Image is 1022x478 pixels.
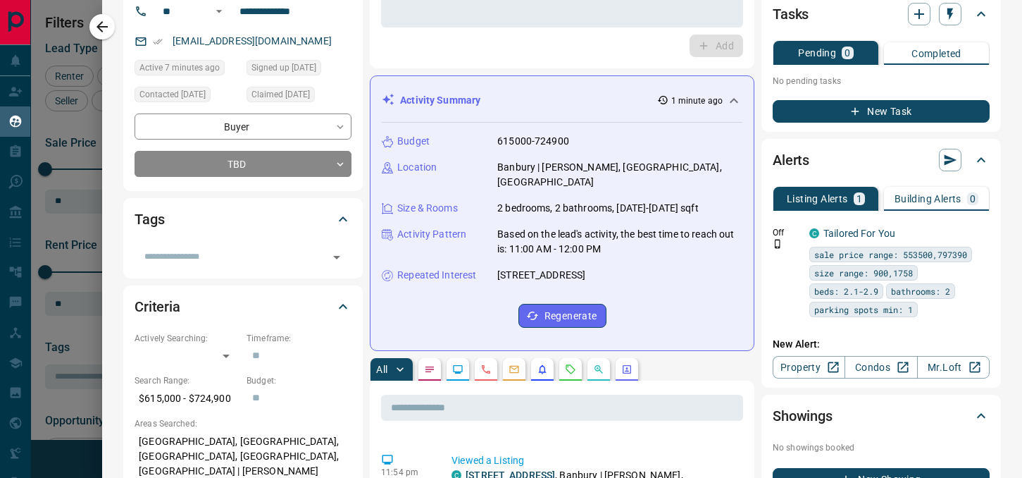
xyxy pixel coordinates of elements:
p: Size & Rooms [397,201,458,216]
p: $615,000 - $724,900 [135,387,239,410]
h2: Criteria [135,295,180,318]
svg: Requests [565,364,576,375]
p: Activity Pattern [397,227,466,242]
span: Active 7 minutes ago [139,61,220,75]
button: New Task [773,100,990,123]
p: Budget: [247,374,351,387]
p: All [376,364,387,374]
p: Areas Searched: [135,417,351,430]
a: [EMAIL_ADDRESS][DOMAIN_NAME] [173,35,332,47]
a: Tailored For You [823,228,895,239]
p: Repeated Interest [397,268,476,283]
p: 0 [845,48,850,58]
p: 1 [856,194,862,204]
h2: Tasks [773,3,809,25]
span: parking spots min: 1 [814,302,913,317]
p: Building Alerts [895,194,961,204]
p: New Alert: [773,337,990,352]
a: Mr.Loft [917,356,990,379]
button: Open [211,3,228,20]
div: Activity Summary1 minute ago [382,87,742,114]
p: 11:54 pm [381,467,430,477]
p: [STREET_ADDRESS] [497,268,585,283]
p: Completed [911,49,961,59]
p: No showings booked [773,441,990,454]
h2: Alerts [773,149,809,171]
svg: Lead Browsing Activity [452,364,463,375]
span: size range: 900,1758 [814,266,913,280]
p: Activity Summary [400,93,480,108]
h2: Tags [135,208,164,231]
svg: Agent Actions [621,364,632,375]
p: 2 bedrooms, 2 bathrooms, [DATE]-[DATE] sqft [497,201,699,216]
p: Pending [798,48,836,58]
span: bathrooms: 2 [891,284,950,298]
p: 615000-724900 [497,134,569,149]
div: Criteria [135,290,351,324]
svg: Calls [480,364,492,375]
p: Location [397,160,437,175]
div: Sun Aug 10 2025 [247,60,351,80]
a: Property [773,356,845,379]
h2: Showings [773,405,833,427]
p: Budget [397,134,430,149]
svg: Opportunities [593,364,604,375]
span: Claimed [DATE] [251,87,310,102]
div: Alerts [773,143,990,177]
svg: Emails [509,364,520,375]
span: Contacted [DATE] [139,87,206,102]
svg: Listing Alerts [537,364,548,375]
p: Search Range: [135,374,239,387]
svg: Notes [424,364,435,375]
div: Sun Aug 10 2025 [135,87,239,106]
svg: Email Verified [153,37,163,47]
div: condos.ca [809,228,819,238]
p: Listing Alerts [787,194,848,204]
div: Showings [773,399,990,433]
p: 1 minute ago [671,94,723,107]
p: Timeframe: [247,332,351,345]
span: Signed up [DATE] [251,61,316,75]
button: Open [327,247,347,267]
div: TBD [135,151,351,177]
p: Viewed a Listing [451,453,737,468]
div: Tags [135,202,351,236]
p: Off [773,226,801,239]
p: 0 [970,194,976,204]
div: Sun Aug 10 2025 [247,87,351,106]
div: Mon Aug 18 2025 [135,60,239,80]
p: Actively Searching: [135,332,239,345]
div: Buyer [135,114,351,140]
button: Regenerate [518,304,606,328]
p: No pending tasks [773,71,990,92]
p: Banbury | [PERSON_NAME], [GEOGRAPHIC_DATA], [GEOGRAPHIC_DATA] [497,160,742,190]
svg: Push Notification Only [773,239,783,249]
a: Condos [845,356,917,379]
span: beds: 2.1-2.9 [814,284,878,298]
span: sale price range: 553500,797390 [814,247,967,262]
p: Based on the lead's activity, the best time to reach out is: 11:00 AM - 12:00 PM [497,227,742,257]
